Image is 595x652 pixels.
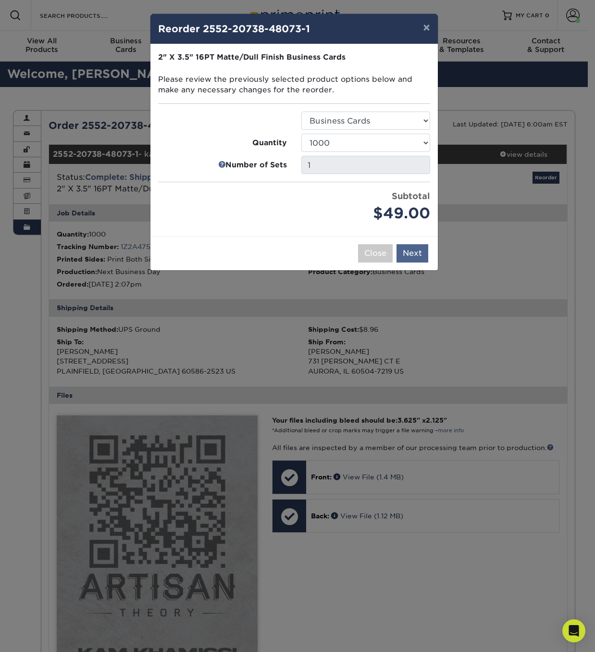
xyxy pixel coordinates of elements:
div: Open Intercom Messenger [562,619,585,642]
div: $49.00 [301,202,430,225]
p: Please review the previously selected product options below and make any necessary changes for th... [158,52,430,96]
strong: Number of Sets [225,160,287,171]
strong: Quantity [252,138,287,149]
button: Next [397,244,428,263]
strong: Subtotal [392,191,430,201]
button: Close [358,244,393,263]
h4: Reorder 2552-20738-48073-1 [158,22,430,36]
button: × [415,14,437,41]
strong: 2" X 3.5" 16PT Matte/Dull Finish Business Cards [158,52,346,62]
